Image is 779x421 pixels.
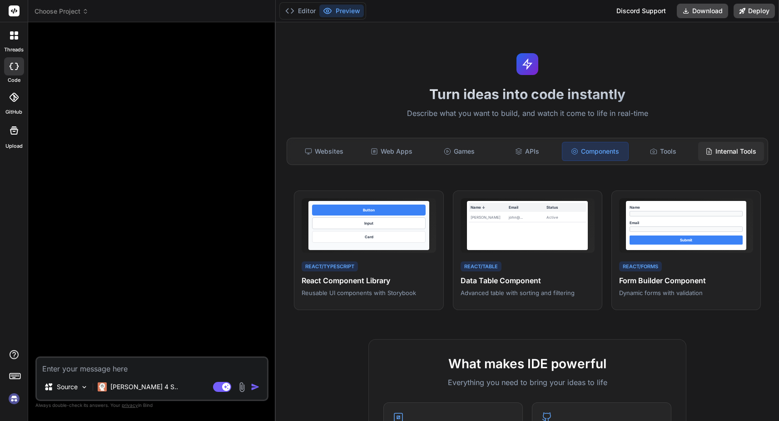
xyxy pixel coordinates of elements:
[494,142,560,161] div: APIs
[281,108,774,120] p: Describe what you want to build, and watch it come to life in real-time
[630,205,743,210] div: Name
[677,4,728,18] button: Download
[312,205,426,216] div: Button
[471,215,508,220] div: [PERSON_NAME]
[509,205,546,210] div: Email
[6,391,22,406] img: signin
[291,142,357,161] div: Websites
[251,382,260,391] img: icon
[471,205,508,210] div: Name ↓
[122,402,138,408] span: privacy
[611,4,671,18] div: Discord Support
[35,7,89,16] span: Choose Project
[619,261,662,272] div: React/Forms
[302,275,436,286] h4: React Component Library
[35,401,268,410] p: Always double-check its answers. Your in Bind
[302,289,436,297] p: Reusable UI components with Storybook
[383,354,671,373] h2: What makes IDE powerful
[630,236,743,245] div: Submit
[698,142,764,161] div: Internal Tools
[546,215,584,220] div: Active
[302,261,358,272] div: React/TypeScript
[630,220,743,226] div: Email
[461,261,501,272] div: React/Table
[630,142,696,161] div: Tools
[312,231,426,243] div: Card
[619,275,753,286] h4: Form Builder Component
[461,289,595,297] p: Advanced table with sorting and filtering
[312,217,426,229] div: Input
[5,108,22,116] label: GitHub
[359,142,425,161] div: Web Apps
[461,275,595,286] h4: Data Table Component
[237,382,247,392] img: attachment
[562,142,629,161] div: Components
[319,5,364,17] button: Preview
[4,46,24,54] label: threads
[619,289,753,297] p: Dynamic forms with validation
[282,5,319,17] button: Editor
[383,377,671,388] p: Everything you need to bring your ideas to life
[5,142,23,150] label: Upload
[509,215,546,220] div: john@...
[57,382,78,391] p: Source
[80,383,88,391] img: Pick Models
[110,382,178,391] p: [PERSON_NAME] 4 S..
[281,86,774,102] h1: Turn ideas into code instantly
[8,76,20,84] label: code
[98,382,107,391] img: Claude 4 Sonnet
[734,4,775,18] button: Deploy
[427,142,492,161] div: Games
